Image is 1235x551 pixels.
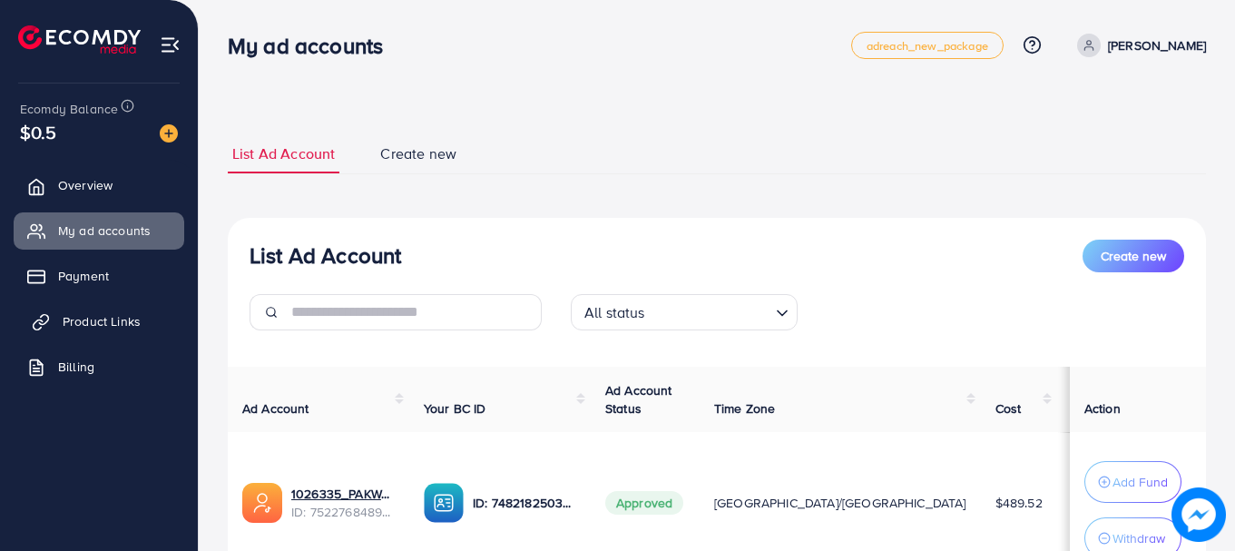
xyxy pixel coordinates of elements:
[1176,492,1220,536] img: image
[851,32,1004,59] a: adreach_new_package
[14,258,184,294] a: Payment
[291,485,395,503] a: 1026335_PAKWALL_1751531043864
[14,167,184,203] a: Overview
[651,296,769,326] input: Search for option
[14,349,184,385] a: Billing
[1108,34,1206,56] p: [PERSON_NAME]
[58,221,151,240] span: My ad accounts
[14,303,184,339] a: Product Links
[160,34,181,55] img: menu
[995,494,1043,512] span: $489.52
[58,358,94,376] span: Billing
[58,267,109,285] span: Payment
[58,176,113,194] span: Overview
[1101,247,1166,265] span: Create new
[20,100,118,118] span: Ecomdy Balance
[228,33,397,59] h3: My ad accounts
[160,124,178,143] img: image
[424,399,486,418] span: Your BC ID
[1112,527,1165,549] p: Withdraw
[1084,399,1121,418] span: Action
[1112,471,1168,493] p: Add Fund
[1083,240,1184,272] button: Create new
[242,399,309,418] span: Ad Account
[291,485,395,522] div: <span class='underline'>1026335_PAKWALL_1751531043864</span></br>7522768489221144593
[242,483,282,523] img: ic-ads-acc.e4c84228.svg
[291,503,395,521] span: ID: 7522768489221144593
[1084,461,1181,503] button: Add Fund
[714,399,775,418] span: Time Zone
[867,40,988,52] span: adreach_new_package
[581,300,649,326] span: All status
[18,25,141,54] img: logo
[424,483,464,523] img: ic-ba-acc.ded83a64.svg
[995,399,1022,418] span: Cost
[473,492,576,514] p: ID: 7482182503915372561
[380,143,456,164] span: Create new
[232,143,335,164] span: List Ad Account
[714,494,966,512] span: [GEOGRAPHIC_DATA]/[GEOGRAPHIC_DATA]
[63,312,141,330] span: Product Links
[250,242,401,269] h3: List Ad Account
[14,212,184,249] a: My ad accounts
[1070,34,1206,57] a: [PERSON_NAME]
[571,294,798,330] div: Search for option
[605,381,672,418] span: Ad Account Status
[605,491,683,515] span: Approved
[20,119,57,145] span: $0.5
